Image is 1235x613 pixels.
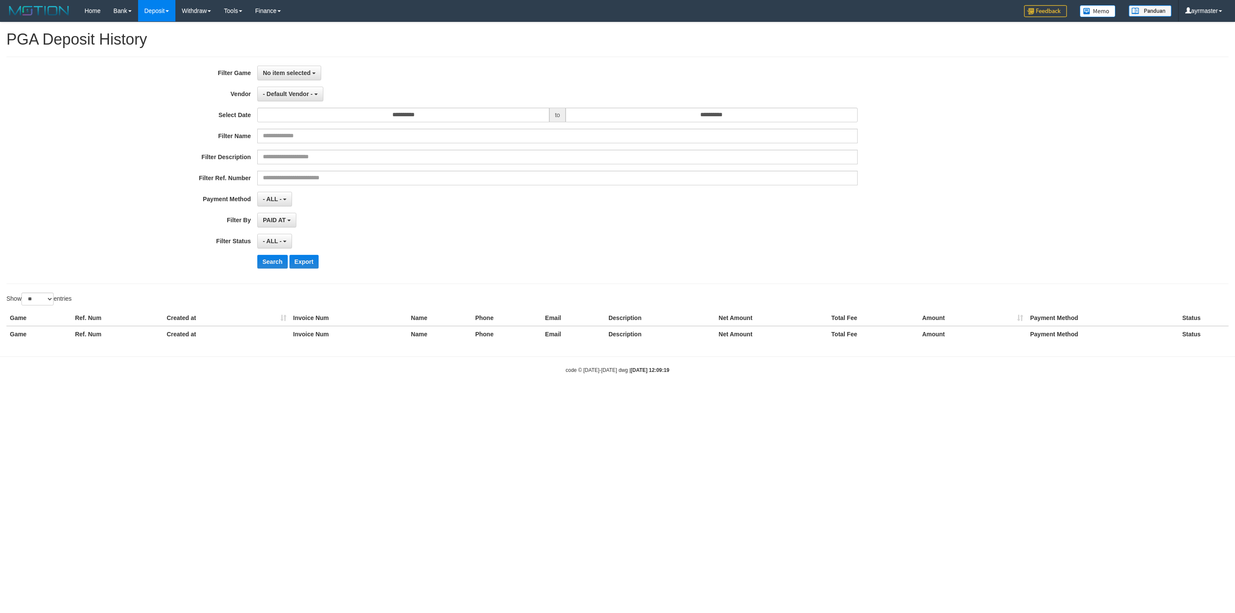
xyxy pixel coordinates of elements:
[6,326,72,342] th: Game
[828,310,919,326] th: Total Fee
[605,326,715,342] th: Description
[472,310,542,326] th: Phone
[163,326,290,342] th: Created at
[263,238,282,245] span: - ALL -
[6,4,72,17] img: MOTION_logo.png
[263,196,282,202] span: - ALL -
[257,255,288,269] button: Search
[1027,326,1179,342] th: Payment Method
[542,326,605,342] th: Email
[472,326,542,342] th: Phone
[163,310,290,326] th: Created at
[263,217,286,223] span: PAID AT
[1024,5,1067,17] img: Feedback.jpg
[257,234,292,248] button: - ALL -
[290,326,408,342] th: Invoice Num
[263,69,310,76] span: No item selected
[549,108,566,122] span: to
[1027,310,1179,326] th: Payment Method
[1080,5,1116,17] img: Button%20Memo.svg
[566,367,669,373] small: code © [DATE]-[DATE] dwg |
[257,213,296,227] button: PAID AT
[257,66,321,80] button: No item selected
[715,326,828,342] th: Net Amount
[605,310,715,326] th: Description
[631,367,669,373] strong: [DATE] 12:09:19
[263,91,313,97] span: - Default Vendor -
[6,310,72,326] th: Game
[828,326,919,342] th: Total Fee
[715,310,828,326] th: Net Amount
[257,87,323,101] button: - Default Vendor -
[72,310,163,326] th: Ref. Num
[407,310,472,326] th: Name
[407,326,472,342] th: Name
[1179,326,1229,342] th: Status
[542,310,605,326] th: Email
[290,310,408,326] th: Invoice Num
[257,192,292,206] button: - ALL -
[919,310,1027,326] th: Amount
[21,293,54,305] select: Showentries
[6,293,72,305] label: Show entries
[1129,5,1172,17] img: panduan.png
[289,255,319,269] button: Export
[6,31,1229,48] h1: PGA Deposit History
[1179,310,1229,326] th: Status
[919,326,1027,342] th: Amount
[72,326,163,342] th: Ref. Num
